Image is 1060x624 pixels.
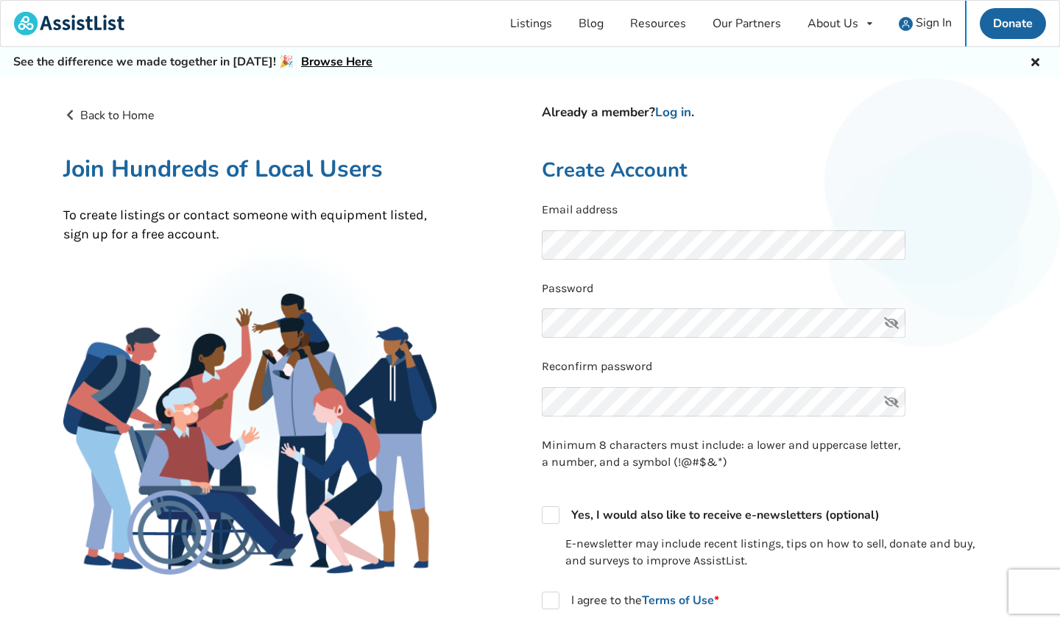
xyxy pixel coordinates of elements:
img: user icon [899,17,913,31]
strong: Yes, I would also like to receive e-newsletters (optional) [571,507,880,523]
div: About Us [808,18,858,29]
p: Password [542,280,997,297]
h4: Already a member? . [542,104,997,121]
h1: Join Hundreds of Local Users [63,154,437,184]
p: E-newsletter may include recent listings, tips on how to sell, donate and buy, and surveys to imp... [565,536,997,570]
p: Email address [542,202,997,219]
a: Our Partners [699,1,794,46]
label: I agree to the [542,592,719,609]
p: Minimum 8 characters must include: a lower and uppercase letter, a number, and a symbol (!@#$&*) [542,437,905,471]
img: assistlist-logo [14,12,124,35]
a: Resources [617,1,699,46]
h5: See the difference we made together in [DATE]! 🎉 [13,54,372,70]
a: Listings [497,1,565,46]
a: Browse Here [301,54,372,70]
h2: Create Account [542,157,997,183]
a: Log in [655,104,691,121]
a: user icon Sign In [886,1,965,46]
a: Terms of Use* [642,592,719,609]
p: To create listings or contact someone with equipment listed, sign up for a free account. [63,206,437,244]
span: Sign In [916,15,952,31]
a: Blog [565,1,617,46]
a: Back to Home [63,107,155,124]
p: Reconfirm password [542,358,997,375]
img: Family Gathering [63,294,437,575]
a: Donate [980,8,1046,39]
